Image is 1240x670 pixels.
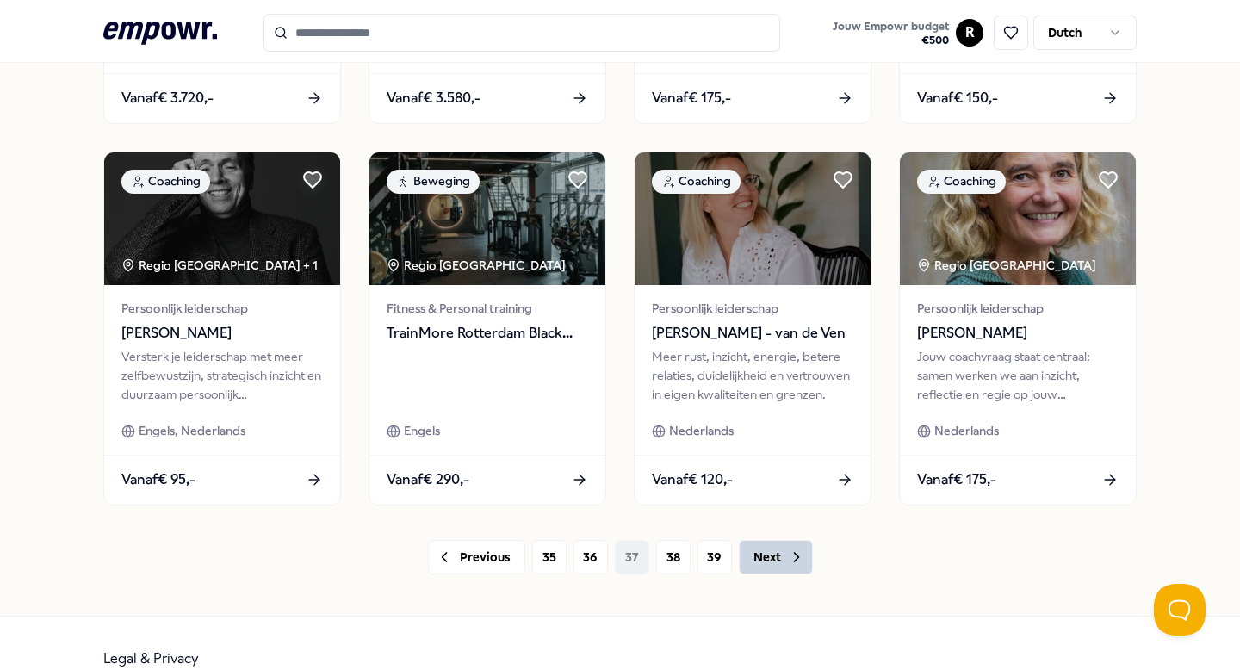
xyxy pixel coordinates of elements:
button: R [956,19,983,47]
div: Versterk je leiderschap met meer zelfbewustzijn, strategisch inzicht en duurzaam persoonlijk eige... [121,347,323,405]
a: Legal & Privacy [103,650,199,667]
span: € 500 [833,34,949,47]
div: Coaching [917,170,1006,194]
button: 36 [573,540,608,574]
span: Engels, Nederlands [139,421,245,440]
img: package image [104,152,340,286]
span: Persoonlijk leiderschap [652,299,853,318]
div: Regio [GEOGRAPHIC_DATA] + 1 [121,256,318,275]
img: package image [369,152,605,286]
button: Jouw Empowr budget€500 [829,16,952,51]
span: [PERSON_NAME] - van de Ven [652,322,853,344]
div: Beweging [387,170,480,194]
span: Vanaf € 175,- [917,468,996,491]
div: Meer rust, inzicht, energie, betere relaties, duidelijkheid en vertrouwen in eigen kwaliteiten en... [652,347,853,405]
span: Vanaf € 3.580,- [387,87,480,109]
div: Regio [GEOGRAPHIC_DATA] [917,256,1099,275]
a: package imageCoachingRegio [GEOGRAPHIC_DATA] + 1Persoonlijk leiderschap[PERSON_NAME]Versterk je l... [103,152,341,506]
a: Jouw Empowr budget€500 [826,15,956,51]
span: Vanaf € 120,- [652,468,733,491]
iframe: Help Scout Beacon - Open [1154,584,1206,636]
span: Jouw Empowr budget [833,20,949,34]
span: Persoonlijk leiderschap [917,299,1119,318]
div: Coaching [121,170,210,194]
span: Vanaf € 175,- [652,87,731,109]
img: package image [635,152,871,286]
span: Vanaf € 150,- [917,87,998,109]
div: Jouw coachvraag staat centraal: samen werken we aan inzicht, reflectie en regie op jouw ontwikkel... [917,347,1119,405]
span: TrainMore Rotterdam Black Label: Open Gym [387,322,588,344]
span: Vanaf € 3.720,- [121,87,214,109]
div: Regio [GEOGRAPHIC_DATA] [387,256,568,275]
span: Nederlands [669,421,734,440]
a: package imageCoachingRegio [GEOGRAPHIC_DATA] Persoonlijk leiderschap[PERSON_NAME]Jouw coachvraag ... [899,152,1137,506]
a: package imageBewegingRegio [GEOGRAPHIC_DATA] Fitness & Personal trainingTrainMore Rotterdam Black... [369,152,606,506]
button: 35 [532,540,567,574]
div: Coaching [652,170,741,194]
span: Vanaf € 290,- [387,468,469,491]
button: 38 [656,540,691,574]
span: Vanaf € 95,- [121,468,195,491]
span: [PERSON_NAME] [917,322,1119,344]
span: Fitness & Personal training [387,299,588,318]
span: Engels [404,421,440,440]
a: package imageCoachingPersoonlijk leiderschap[PERSON_NAME] - van de VenMeer rust, inzicht, energie... [634,152,871,506]
span: Persoonlijk leiderschap [121,299,323,318]
button: Next [739,540,813,574]
input: Search for products, categories or subcategories [263,14,780,52]
span: [PERSON_NAME] [121,322,323,344]
img: package image [900,152,1136,286]
span: Nederlands [934,421,999,440]
button: 39 [697,540,732,574]
button: Previous [428,540,525,574]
